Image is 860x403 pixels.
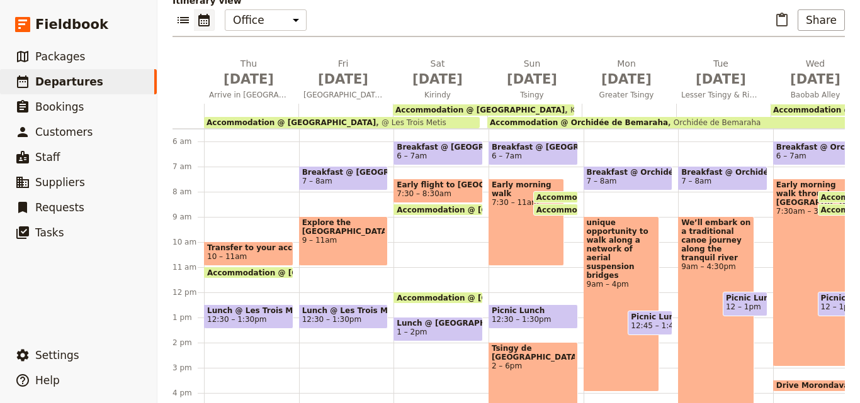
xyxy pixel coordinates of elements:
div: unique opportunity to walk along a network of aerial suspension bridges9am – 4pm [584,216,659,392]
div: Picnic Lunch12:30 – 1:30pm [489,304,578,329]
span: 7 – 8am [302,177,332,185]
span: Breakfast @ Orchidée de Bemaraha [776,143,859,152]
span: Orchidée de Bemaraha [668,118,761,127]
span: [GEOGRAPHIC_DATA] & City Tour [298,90,388,100]
div: 9 am [173,212,204,222]
div: Lunch @ [GEOGRAPHIC_DATA]1 – 2pm [393,317,483,341]
span: 6 – 7am [492,152,522,160]
div: Accommodation @ [GEOGRAPHIC_DATA] [533,191,578,203]
div: 11 am [173,262,204,272]
span: [DATE] [303,70,383,89]
span: 12:30 – 1:30pm [492,315,551,324]
div: Explore the [GEOGRAPHIC_DATA]9 – 11am [299,216,388,266]
span: 12 – 1pm [726,302,761,311]
button: Sat [DATE]Kirindy [393,57,487,104]
div: Accommodation @ [GEOGRAPHIC_DATA] [393,292,483,304]
span: unique opportunity to walk along a network of aerial suspension bridges [587,218,656,280]
div: Lunch @ Les Trois Metis12:30 – 1:30pm [299,304,388,329]
span: Breakfast @ [GEOGRAPHIC_DATA] [397,143,480,152]
span: Customers [35,126,93,138]
button: Fri [DATE][GEOGRAPHIC_DATA] & City Tour [298,57,393,104]
span: Fieldbook [35,15,108,34]
span: Suppliers [35,176,85,189]
span: 7 – 8am [681,177,711,185]
span: Accommodation @ [GEOGRAPHIC_DATA] [207,118,376,127]
div: Breakfast @ [GEOGRAPHIC_DATA]7 – 8am [299,166,388,190]
div: Transfer to your accommodation,10 – 11am [204,241,293,266]
span: [DATE] [587,70,666,89]
span: 12:30 – 1:30pm [207,315,266,324]
span: Accommodation @ [GEOGRAPHIC_DATA] [207,268,382,277]
h2: Thu [209,57,288,89]
button: Paste itinerary item [771,9,793,31]
span: 10 – 11am [207,252,247,261]
span: Breakfast @ Orchidée de Bemaraha [681,168,764,177]
h2: Sun [492,57,572,89]
span: 12 – 1pm [821,302,856,311]
span: Kirindy [393,90,482,100]
div: Lunch @ Les Trois Metis12:30 – 1:30pm [204,304,293,329]
span: 6 – 7am [776,152,806,160]
span: [DATE] [209,70,288,89]
span: Accommodation @ Orchidée de Bemaraha [490,118,668,127]
h2: Sat [398,57,477,89]
span: Picnic Lunch [492,306,575,315]
span: Requests [35,201,84,214]
span: 9 – 11am [302,236,385,245]
span: [DATE] [492,70,572,89]
div: Breakfast @ Orchidée de Bemaraha7 – 8am [584,166,673,190]
span: Tsingy de [GEOGRAPHIC_DATA]. [492,344,575,362]
span: Help [35,374,60,387]
span: [DATE] [398,70,477,89]
span: Lunch @ [GEOGRAPHIC_DATA] [397,319,480,328]
span: Lunch @ Les Trois Metis [302,306,385,315]
span: Packages [35,50,85,63]
span: 6 – 7am [397,152,427,160]
span: Tasks [35,226,64,239]
div: 2 pm [173,338,204,348]
div: 12 pm [173,287,204,297]
span: Accommodation @ Orchidée de Bemaraha [536,206,720,214]
div: Breakfast @ [GEOGRAPHIC_DATA]6 – 7am [393,141,483,165]
h2: Tue [681,57,761,89]
span: Accommodation @ [GEOGRAPHIC_DATA] [397,294,572,302]
div: Accommodation @ [GEOGRAPHIC_DATA]Kirindy Eco Lodge [393,104,574,116]
div: 3 pm [173,363,204,373]
span: Drive Morondava [776,381,854,390]
span: Greater Tsingy [582,90,671,100]
button: Sun [DATE]Tsingy [487,57,582,104]
span: Accommodation @ [GEOGRAPHIC_DATA] [536,193,711,201]
div: 10 am [173,237,204,247]
div: 4 pm [173,388,204,398]
span: Breakfast @ Orchidée de Bemaraha [587,168,670,177]
span: 9am – 4pm [587,280,656,289]
span: Lunch @ Les Trois Metis [207,306,290,315]
span: [DATE] [681,70,761,89]
div: Accommodation @ [GEOGRAPHIC_DATA]@ Les Trois Metis [204,117,480,128]
span: Breakfast @ [GEOGRAPHIC_DATA] [302,168,385,177]
span: Breakfast @ [GEOGRAPHIC_DATA] [492,143,575,152]
div: Accommodation @ [GEOGRAPHIC_DATA] [393,204,483,216]
div: 7 am [173,162,204,172]
span: We’ll embark on a traditional canoe journey along the tranquil river [681,218,750,262]
span: Departures [35,75,103,88]
div: 8 am [173,187,204,197]
span: Early morning walk [492,180,561,198]
div: Accommodation @ Orchidée de BemarahaOrchidée de Bemaraha [487,117,857,128]
span: [DATE] [776,70,855,89]
span: Baobab Alley [771,90,860,100]
button: Tue [DATE]Lesser Tsingy & River Experience [676,57,771,104]
span: 7:30 – 8:30am [397,189,451,198]
h2: Mon [587,57,666,89]
span: Accommodation @ [GEOGRAPHIC_DATA] [395,106,565,114]
span: 1 – 2pm [397,328,427,336]
button: Share [798,9,845,31]
span: Lesser Tsingy & River Experience [676,90,766,100]
span: Early morning walk through [GEOGRAPHIC_DATA] [776,180,846,207]
div: Early morning walk7:30 – 11am [489,179,564,266]
span: Tsingy [487,90,577,100]
span: 7:30am – 3pm [776,207,846,216]
div: 6 am [173,136,204,146]
span: Explore the [GEOGRAPHIC_DATA] [302,218,385,236]
span: Picnic Lunch [726,294,764,302]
